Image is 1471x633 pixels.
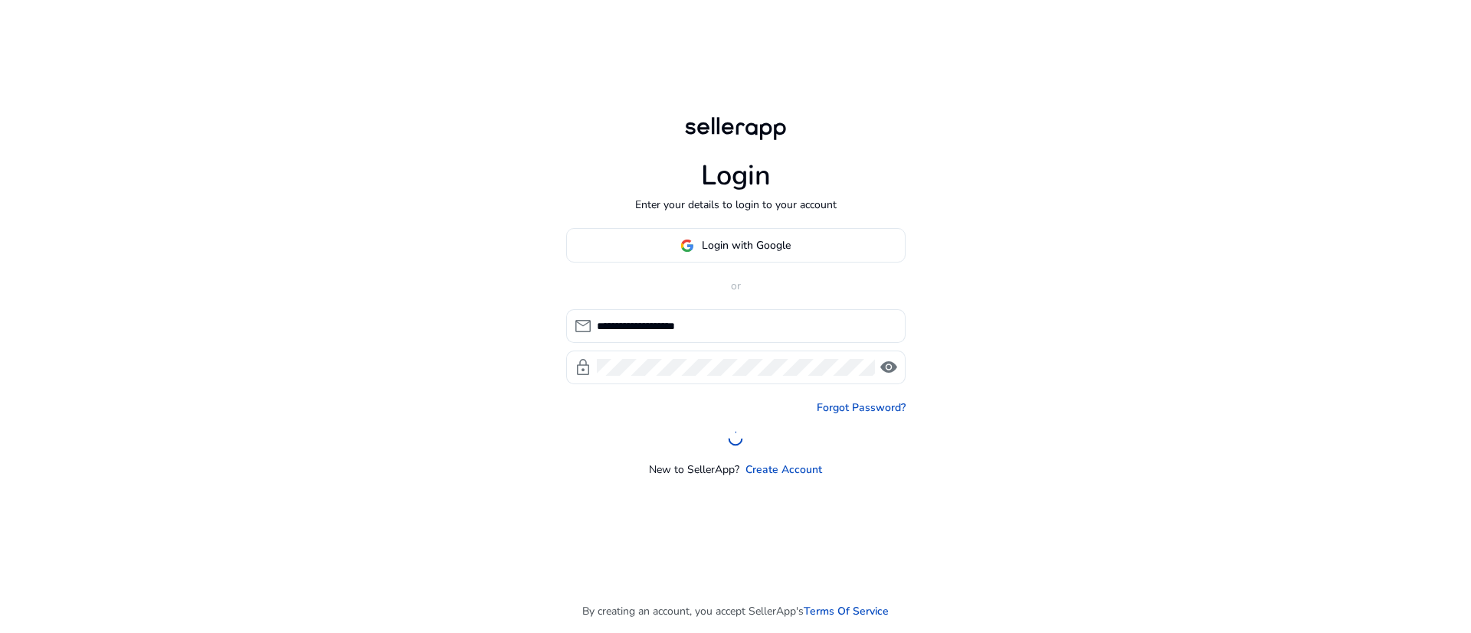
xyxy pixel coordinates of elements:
span: Login with Google [702,237,791,253]
p: or [566,278,906,294]
span: visibility [880,358,898,377]
button: Login with Google [566,228,906,263]
a: Create Account [745,462,822,478]
h1: Login [701,159,771,192]
p: Enter your details to login to your account [635,197,837,213]
a: Forgot Password? [817,400,906,416]
span: lock [574,358,592,377]
a: Terms Of Service [804,603,889,619]
p: New to SellerApp? [649,462,739,478]
span: mail [574,317,592,335]
img: google-logo.svg [680,239,694,253]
